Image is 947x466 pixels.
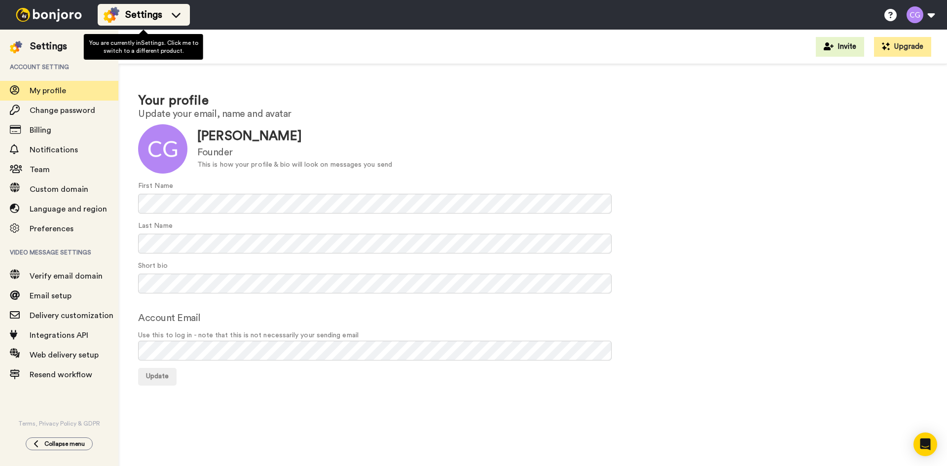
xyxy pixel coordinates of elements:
[89,40,198,54] span: You are currently in Settings . Click me to switch to a different product.
[874,37,931,57] button: Upgrade
[197,160,392,170] div: This is how your profile & bio will look on messages you send
[146,373,169,380] span: Update
[30,312,113,320] span: Delivery customization
[30,166,50,174] span: Team
[30,39,67,53] div: Settings
[138,181,173,191] label: First Name
[10,41,22,53] img: settings-colored.svg
[30,292,72,300] span: Email setup
[44,440,85,448] span: Collapse menu
[138,368,177,386] button: Update
[30,126,51,134] span: Billing
[138,311,201,325] label: Account Email
[30,205,107,213] span: Language and region
[30,146,78,154] span: Notifications
[197,127,392,145] div: [PERSON_NAME]
[30,185,88,193] span: Custom domain
[138,221,173,231] label: Last Name
[30,87,66,95] span: My profile
[197,145,392,160] div: Founder
[125,8,162,22] span: Settings
[30,331,88,339] span: Integrations API
[138,108,927,119] h2: Update your email, name and avatar
[12,8,86,22] img: bj-logo-header-white.svg
[30,351,99,359] span: Web delivery setup
[913,432,937,456] div: Open Intercom Messenger
[26,437,93,450] button: Collapse menu
[30,107,95,114] span: Change password
[138,330,927,341] span: Use this to log in - note that this is not necessarily your sending email
[30,225,73,233] span: Preferences
[138,94,927,108] h1: Your profile
[816,37,864,57] button: Invite
[138,261,168,271] label: Short bio
[30,272,103,280] span: Verify email domain
[30,371,92,379] span: Resend workflow
[104,7,119,23] img: settings-colored.svg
